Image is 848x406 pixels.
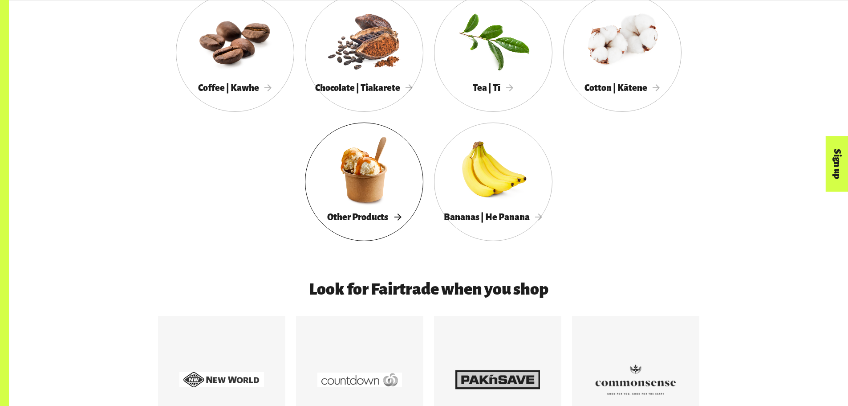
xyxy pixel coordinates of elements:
a: Bananas | He Panana [434,123,552,241]
h3: Look for Fairtrade when you shop [203,280,655,298]
span: Bananas | He Panana [444,212,543,222]
span: Other Products [327,212,401,222]
span: Cotton | Kātene [584,83,660,93]
span: Tea | Tī [473,83,513,93]
a: Other Products [305,123,423,241]
span: Coffee | Kawhe [198,83,272,93]
span: Chocolate | Tiakarete [315,83,413,93]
